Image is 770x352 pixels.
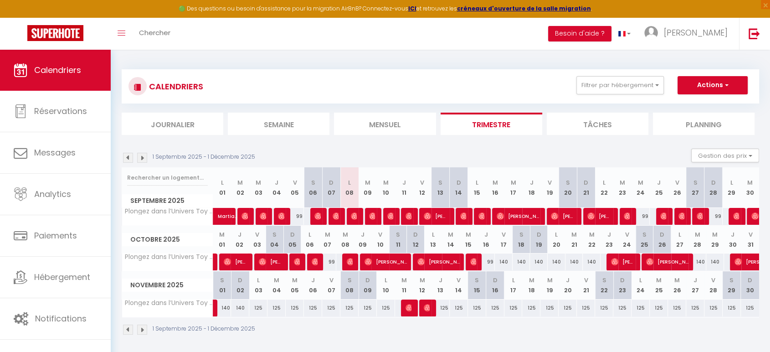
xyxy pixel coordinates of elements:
[336,226,354,254] th: 08
[637,18,739,50] a: ... [PERSON_NAME]
[286,300,304,316] div: 125
[583,254,601,270] div: 140
[657,178,661,187] abbr: J
[153,153,255,161] p: 1 Septembre 2025 - 1 Décembre 2025
[267,271,286,299] th: 04
[387,207,393,225] span: [PERSON_NAME]
[260,207,266,225] span: [PERSON_NAME]
[741,300,759,316] div: 125
[213,226,231,254] th: 01
[402,178,406,187] abbr: J
[613,300,631,316] div: 125
[266,226,283,254] th: 04
[27,25,83,41] img: Super Booking
[329,178,334,187] abbr: D
[278,207,284,225] span: [PERSON_NAME]
[724,226,742,254] th: 30
[486,271,504,299] th: 16
[530,254,548,270] div: 140
[664,27,728,38] span: [PERSON_NAME]
[248,226,266,254] th: 03
[504,271,523,299] th: 17
[365,276,370,285] abbr: D
[638,178,643,187] abbr: M
[249,271,267,299] th: 03
[493,276,498,285] abbr: D
[577,167,595,208] th: 21
[442,226,460,254] th: 14
[218,203,239,220] span: Martial Doo
[587,207,611,225] span: [PERSON_NAME] Illanas
[378,230,382,239] abbr: V
[359,300,377,316] div: 125
[613,167,631,208] th: 23
[548,178,552,187] abbr: V
[441,113,542,135] li: Trimestre
[611,253,635,270] span: [PERSON_NAME]
[413,271,431,299] th: 12
[342,230,348,239] abbr: M
[383,178,389,187] abbr: M
[674,276,680,285] abbr: M
[686,271,704,299] th: 27
[513,226,530,254] th: 18
[656,276,662,285] abbr: M
[371,226,389,254] th: 10
[34,147,76,158] span: Messages
[420,178,424,187] abbr: V
[34,188,71,200] span: Analytics
[348,276,352,285] abbr: S
[513,254,530,270] div: 140
[468,300,486,316] div: 125
[650,300,668,316] div: 125
[406,207,411,225] span: [PERSON_NAME]
[495,254,513,270] div: 140
[642,230,647,239] abbr: S
[272,230,277,239] abbr: S
[631,271,650,299] th: 24
[450,167,468,208] th: 14
[127,170,208,186] input: Rechercher un logement...
[365,178,370,187] abbr: M
[431,271,450,299] th: 13
[123,254,215,260] span: Plongez dans l’Univers Toy Story
[408,5,416,12] a: ICI
[438,178,442,187] abbr: S
[450,300,468,316] div: 125
[377,300,395,316] div: 125
[668,300,686,316] div: 125
[530,226,548,254] th: 19
[697,207,703,225] span: [PERSON_NAME] [PERSON_NAME]
[274,276,279,285] abbr: M
[257,276,260,285] abbr: L
[577,300,595,316] div: 125
[712,230,718,239] abbr: M
[691,149,759,162] button: Gestion des prix
[486,167,504,208] th: 16
[385,276,387,285] abbr: L
[318,226,336,254] th: 07
[478,207,484,225] span: Ouidad Ait
[304,300,322,316] div: 125
[695,230,700,239] abbr: M
[304,167,322,208] th: 06
[477,226,495,254] th: 16
[741,271,759,299] th: 30
[646,253,688,270] span: [PERSON_NAME]
[231,167,249,208] th: 02
[625,230,629,239] abbr: V
[417,253,460,270] span: [PERSON_NAME]
[213,271,231,299] th: 01
[522,271,540,299] th: 18
[224,253,248,270] span: [PERSON_NAME]
[595,300,613,316] div: 125
[704,271,723,299] th: 28
[431,300,450,316] div: 125
[255,230,259,239] abbr: V
[678,76,748,94] button: Actions
[359,167,377,208] th: 09
[228,113,329,135] li: Semaine
[292,276,298,285] abbr: M
[624,207,630,225] span: [PERSON_NAME]
[213,167,231,208] th: 01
